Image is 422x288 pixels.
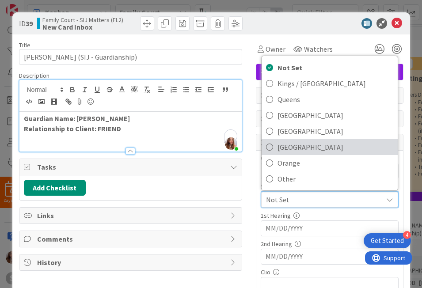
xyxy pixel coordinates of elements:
span: Comments [37,234,226,244]
span: Not Set [278,61,393,74]
a: Other [262,171,398,187]
span: Not Set [266,193,378,206]
strong: Guardian Name: [PERSON_NAME] [24,114,130,123]
div: To enrich screen reader interactions, please activate Accessibility in Grammarly extension settings [19,112,242,152]
img: B1YnMwu1FSM9zrZfCegyraFuZiAZqh3b.jpeg [225,137,237,150]
a: Orange [262,155,398,171]
div: 4 [403,231,411,239]
span: Family Court - SIJ Matters (FL2) [42,16,123,23]
div: Get Started [371,236,404,245]
span: [GEOGRAPHIC_DATA] [278,125,393,138]
span: Other [278,172,393,186]
span: [GEOGRAPHIC_DATA] [278,140,393,154]
div: Client DOB [261,155,399,161]
span: [GEOGRAPHIC_DATA] [278,109,393,122]
span: Support [19,1,40,12]
span: Kings / [GEOGRAPHIC_DATA] [278,77,393,90]
div: 1st Hearing [261,212,399,219]
b: New Card Inbox [42,23,123,30]
div: Supreme Court [261,183,399,189]
span: Queens [278,93,393,106]
strong: Relationship to Client: FRIEND [24,124,121,133]
span: History [37,257,226,268]
input: MM/DD/YYYY [266,221,394,236]
a: [GEOGRAPHIC_DATA] [262,107,398,123]
div: Clio [261,269,399,275]
span: Tasks [37,162,226,172]
input: type card name here... [19,49,242,65]
a: Kings / [GEOGRAPHIC_DATA] [262,76,398,91]
span: ID [19,18,33,29]
a: Not Set [262,60,398,76]
span: Links [37,210,226,221]
a: [GEOGRAPHIC_DATA] [262,123,398,139]
b: 39 [26,19,33,28]
span: Owner [266,44,285,54]
span: Description [19,72,49,80]
span: Orange [278,156,393,170]
span: Watchers [304,44,333,54]
div: 2nd Hearing [261,241,399,247]
label: Title [19,41,30,49]
button: Add Checklist [24,180,86,196]
a: Queens [262,91,398,107]
a: [GEOGRAPHIC_DATA] [262,139,398,155]
input: MM/DD/YYYY [266,249,394,264]
div: Open Get Started checklist, remaining modules: 4 [364,233,411,248]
